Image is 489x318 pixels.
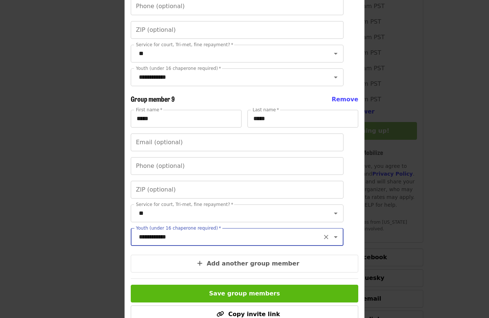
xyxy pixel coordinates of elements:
label: Last name [253,108,279,112]
label: Youth (under 16 chaperone required) [136,226,221,230]
input: Email (optional) [131,133,343,151]
label: Youth (under 16 chaperone required) [136,66,221,71]
span: Add another group member [207,260,300,267]
span: Save group members [209,290,280,297]
span: Group member 9 [131,94,175,104]
button: Open [331,72,341,82]
label: First name [136,108,163,112]
span: Remove [332,96,358,103]
input: ZIP (optional) [131,21,343,39]
label: Service for court, Tri-met, fine repayment? [136,43,233,47]
label: Service for court, Tri-met, fine repayment? [136,202,233,207]
input: Phone (optional) [131,157,343,175]
input: Last name [247,110,358,128]
button: Clear [321,232,331,242]
button: Remove [332,95,358,104]
button: Open [331,48,341,59]
i: plus icon [197,260,202,267]
button: Save group members [131,285,358,302]
i: link icon [216,311,224,318]
button: Open [331,208,341,219]
button: Open [331,232,341,242]
button: Add another group member [131,255,358,273]
input: First name [131,110,242,128]
input: ZIP (optional) [131,181,343,199]
span: Copy invite link [228,311,280,318]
